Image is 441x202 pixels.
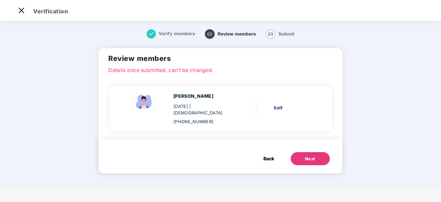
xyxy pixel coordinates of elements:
button: Next [291,152,330,165]
button: Back [257,152,281,165]
span: 02 [205,29,215,39]
div: Self [274,104,313,111]
div: [PHONE_NUMBER] [173,118,233,125]
div: Next [305,156,315,162]
div: [DATE] [173,103,233,116]
p: Details once submitted, can’t be changed. [108,66,332,72]
div: [PERSON_NAME] [173,93,233,100]
img: svg+xml;base64,PHN2ZyB4bWxucz0iaHR0cDovL3d3dy53My5vcmcvMjAwMC9zdmciIHdpZHRoPSIxNiIgaGVpZ2h0PSIxNi... [147,29,156,38]
span: 03 [266,29,275,39]
span: Submit [278,31,294,36]
span: Verify members [159,31,195,36]
span: Back [263,155,274,162]
h2: Review members [108,53,332,64]
img: svg+xml;base64,PHN2ZyBpZD0iRW1wbG95ZWVfbWFsZSIgeG1sbnM9Imh0dHA6Ly93d3cudzMub3JnLzIwMDAvc3ZnIiB3aW... [131,93,157,111]
span: Review members [218,31,256,36]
